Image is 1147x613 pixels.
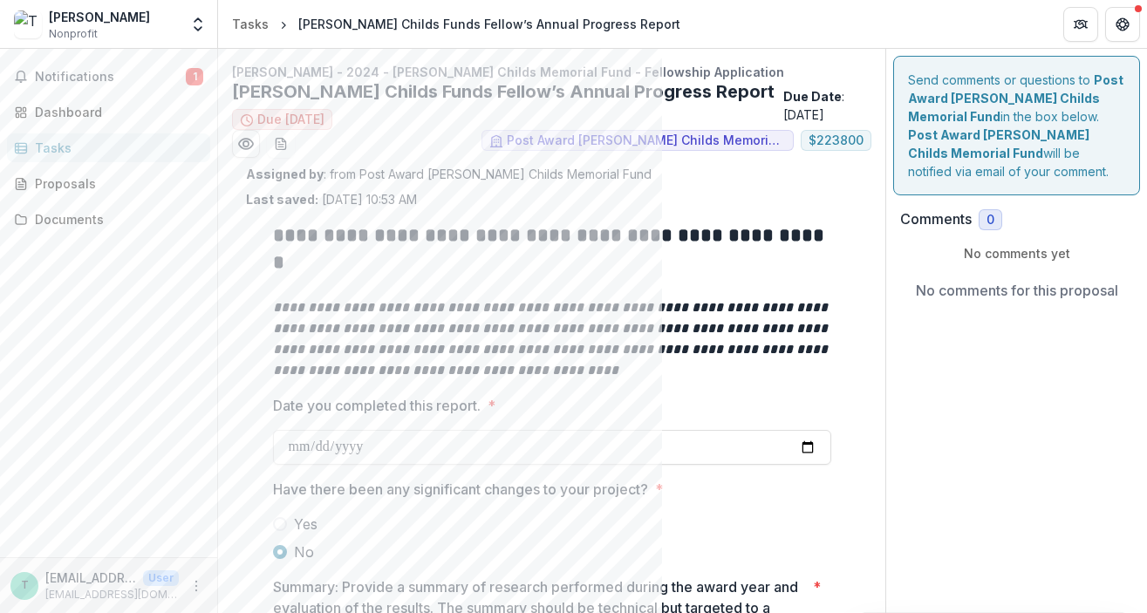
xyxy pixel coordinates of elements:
a: Dashboard [7,98,210,126]
span: Due [DATE] [257,112,324,127]
button: More [186,576,207,596]
div: Tasks [35,139,196,157]
p: [PERSON_NAME] - 2024 - [PERSON_NAME] Childs Memorial Fund - Fellowship Application [232,63,871,81]
p: [DATE] 10:53 AM [246,190,417,208]
button: download-word-button [267,130,295,158]
a: Proposals [7,169,210,198]
strong: Post Award [PERSON_NAME] Childs Memorial Fund [908,127,1089,160]
div: Send comments or questions to in the box below. will be notified via email of your comment. [893,56,1140,195]
div: [PERSON_NAME] Childs Funds Fellow’s Annual Progress Report [298,15,680,33]
p: [EMAIL_ADDRESS][DOMAIN_NAME] [45,569,136,587]
div: Proposals [35,174,196,193]
span: Post Award [PERSON_NAME] Childs Memorial Fund [507,133,786,148]
span: Nonprofit [49,26,98,42]
p: Have there been any significant changes to your project? [273,479,648,500]
div: Dashboard [35,103,196,121]
p: : from Post Award [PERSON_NAME] Childs Memorial Fund [246,165,857,183]
h2: Comments [900,211,972,228]
a: Tasks [225,11,276,37]
strong: Due Date [783,89,842,104]
span: $ 223800 [809,133,864,148]
div: [PERSON_NAME] [49,8,150,26]
strong: Last saved: [246,192,318,207]
button: Notifications1 [7,63,210,91]
button: Preview cda7dca0-253a-4523-aebd-559af596c5e2.pdf [232,130,260,158]
span: Notifications [35,70,186,85]
span: Yes [294,514,317,535]
strong: Assigned by [246,167,324,181]
h2: [PERSON_NAME] Childs Funds Fellow’s Annual Progress Report [232,81,776,102]
strong: Post Award [PERSON_NAME] Childs Memorial Fund [908,72,1123,124]
nav: breadcrumb [225,11,687,37]
span: No [294,541,314,562]
p: Date you completed this report. [273,395,481,416]
p: [EMAIL_ADDRESS][DOMAIN_NAME] [45,587,179,603]
span: 1 [186,68,203,85]
p: No comments for this proposal [916,280,1118,301]
p: User [143,570,179,586]
button: Open entity switcher [186,7,210,42]
div: treyscott@fas.harvard.edu [21,580,29,591]
img: Trey Scott [14,10,42,38]
button: Partners [1063,7,1098,42]
div: Documents [35,210,196,228]
p: : [DATE] [783,87,871,124]
a: Documents [7,205,210,234]
button: Get Help [1105,7,1140,42]
p: No comments yet [900,244,1133,262]
a: Tasks [7,133,210,162]
div: Tasks [232,15,269,33]
span: 0 [987,213,994,228]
